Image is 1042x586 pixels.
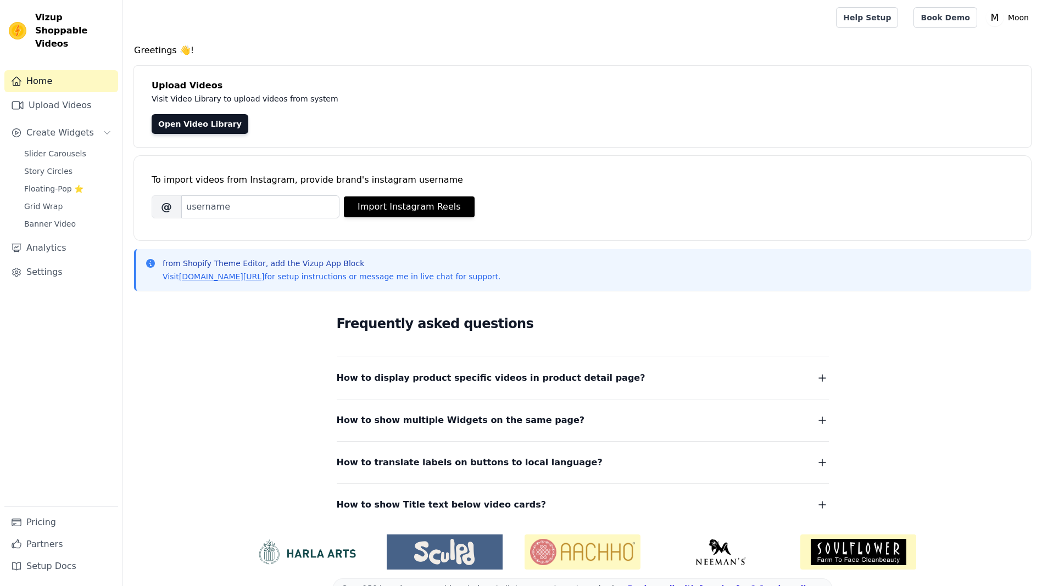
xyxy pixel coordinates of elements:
[152,92,644,105] p: Visit Video Library to upload videos from system
[24,183,83,194] span: Floating-Pop ⭐
[337,497,829,512] button: How to show Title text below video cards?
[337,370,645,386] span: How to display product specific videos in product detail page?
[662,539,778,565] img: Neeman's
[163,258,500,269] p: from Shopify Theme Editor, add the Vizup App Block
[152,79,1013,92] h4: Upload Videos
[152,173,1013,187] div: To import videos from Instagram, provide brand's instagram username
[800,534,916,570] img: Soulflower
[337,313,829,335] h2: Frequently asked questions
[525,534,640,570] img: Aachho
[35,11,114,50] span: Vizup Shoppable Videos
[134,44,1031,57] h4: Greetings 👋!
[152,114,248,134] a: Open Video Library
[18,164,118,179] a: Story Circles
[913,7,977,28] a: Book Demo
[24,166,73,177] span: Story Circles
[4,122,118,144] button: Create Widgets
[4,237,118,259] a: Analytics
[1004,8,1033,27] p: Moon
[337,455,829,470] button: How to translate labels on buttons to local language?
[990,12,999,23] text: M
[986,8,1033,27] button: M Moon
[249,539,365,565] img: HarlaArts
[337,413,585,428] span: How to show multiple Widgets on the same page?
[26,126,94,139] span: Create Widgets
[24,218,76,229] span: Banner Video
[337,370,829,386] button: How to display product specific videos in product detail page?
[179,272,265,281] a: [DOMAIN_NAME][URL]
[836,7,898,28] a: Help Setup
[4,70,118,92] a: Home
[4,555,118,577] a: Setup Docs
[24,148,86,159] span: Slider Carousels
[18,146,118,161] a: Slider Carousels
[18,199,118,214] a: Grid Wrap
[9,22,26,40] img: Vizup
[4,261,118,283] a: Settings
[337,497,547,512] span: How to show Title text below video cards?
[18,181,118,196] a: Floating-Pop ⭐
[152,195,181,218] span: @
[18,216,118,232] a: Banner Video
[181,195,339,218] input: username
[337,455,603,470] span: How to translate labels on buttons to local language?
[337,413,829,428] button: How to show multiple Widgets on the same page?
[387,539,503,565] img: Sculpd US
[4,533,118,555] a: Partners
[344,196,475,217] button: Import Instagram Reels
[24,201,63,212] span: Grid Wrap
[163,271,500,282] p: Visit for setup instructions or message me in live chat for support.
[4,511,118,533] a: Pricing
[4,94,118,116] a: Upload Videos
